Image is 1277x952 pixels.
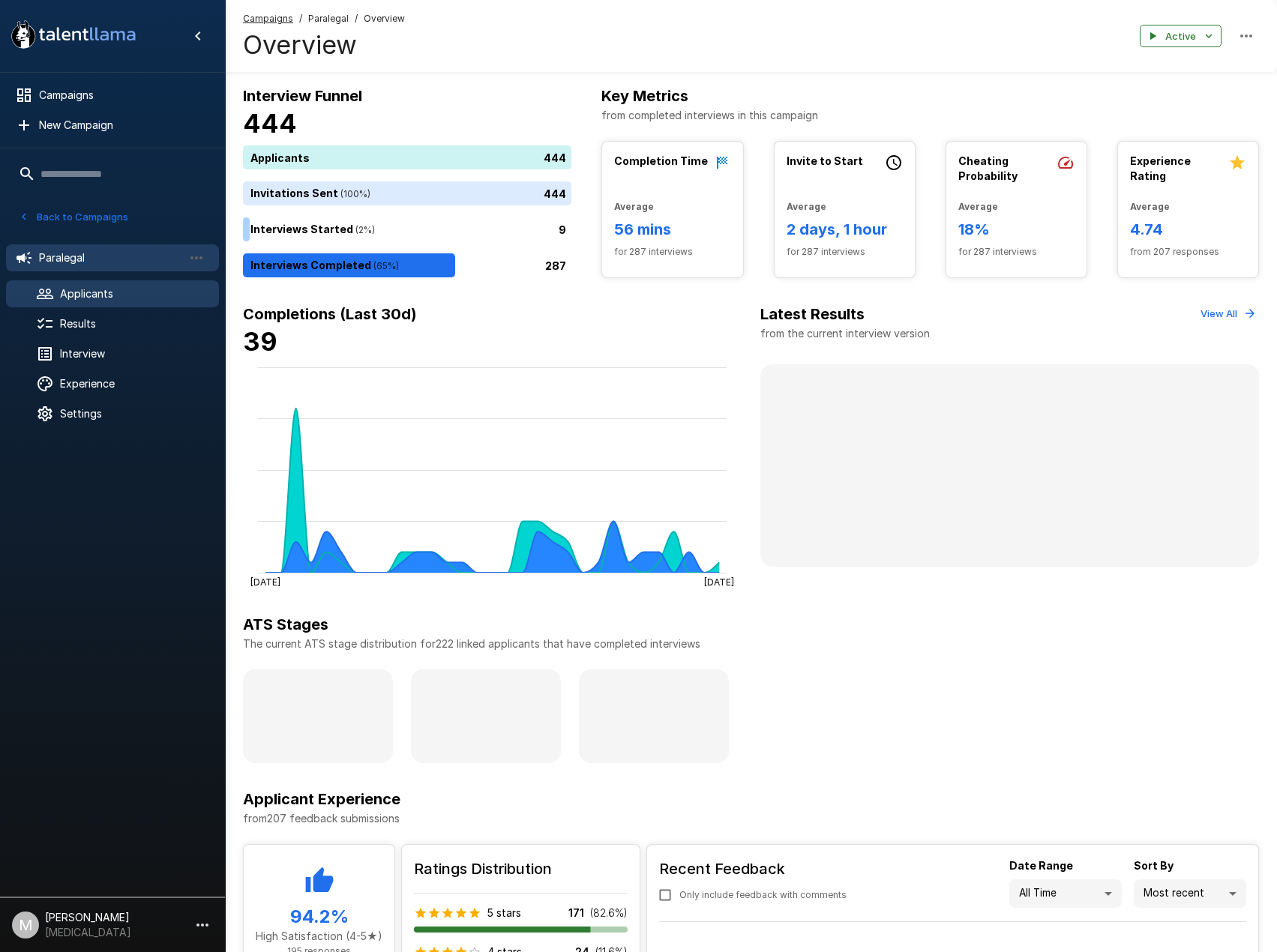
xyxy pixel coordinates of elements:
[545,258,566,274] p: 287
[1130,244,1246,259] span: from 207 responses
[1134,859,1174,872] b: Sort By
[1140,25,1222,48] button: Active
[243,29,405,61] h4: Overview
[243,811,1259,826] p: from 207 feedback submissions
[243,790,400,808] b: Applicant Experience
[568,906,584,921] p: 171
[544,150,566,166] p: 444
[243,305,417,323] b: Completions (Last 30d)
[256,905,382,929] h5: 94.2 %
[787,244,903,259] span: for 287 interviews
[614,201,654,212] b: Average
[1197,302,1259,325] button: View All
[299,11,302,26] span: /
[679,888,847,903] span: Only include feedback with comments
[787,201,826,212] b: Average
[787,217,903,241] h6: 2 days, 1 hour
[601,87,688,105] b: Key Metrics
[614,154,708,167] b: Completion Time
[1130,217,1246,241] h6: 4.74
[243,615,328,633] b: ATS Stages
[414,857,628,881] h6: Ratings Distribution
[760,326,930,341] p: from the current interview version
[704,576,734,587] tspan: [DATE]
[355,11,358,26] span: /
[364,11,405,26] span: Overview
[614,217,730,241] h6: 56 mins
[760,305,865,323] b: Latest Results
[243,326,277,357] b: 39
[487,906,521,921] p: 5 stars
[958,201,998,212] b: Average
[243,13,293,24] u: Campaigns
[958,154,1018,182] b: Cheating Probability
[544,186,566,202] p: 444
[601,108,1259,123] p: from completed interviews in this campaign
[614,244,730,259] span: for 287 interviews
[243,87,362,105] b: Interview Funnel
[787,154,863,167] b: Invite to Start
[256,929,382,944] p: High Satisfaction (4-5★)
[1009,859,1073,872] b: Date Range
[308,11,349,26] span: Paralegal
[250,576,280,587] tspan: [DATE]
[1009,879,1122,908] div: All Time
[659,857,859,881] h6: Recent Feedback
[958,217,1075,241] h6: 18%
[559,222,566,238] p: 9
[590,906,628,921] p: ( 82.6 %)
[243,636,1259,651] p: The current ATS stage distribution for 222 linked applicants that have completed interviews
[1130,154,1191,182] b: Experience Rating
[958,244,1075,259] span: for 287 interviews
[1134,879,1246,908] div: Most recent
[1130,201,1170,212] b: Average
[243,108,297,139] b: 444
